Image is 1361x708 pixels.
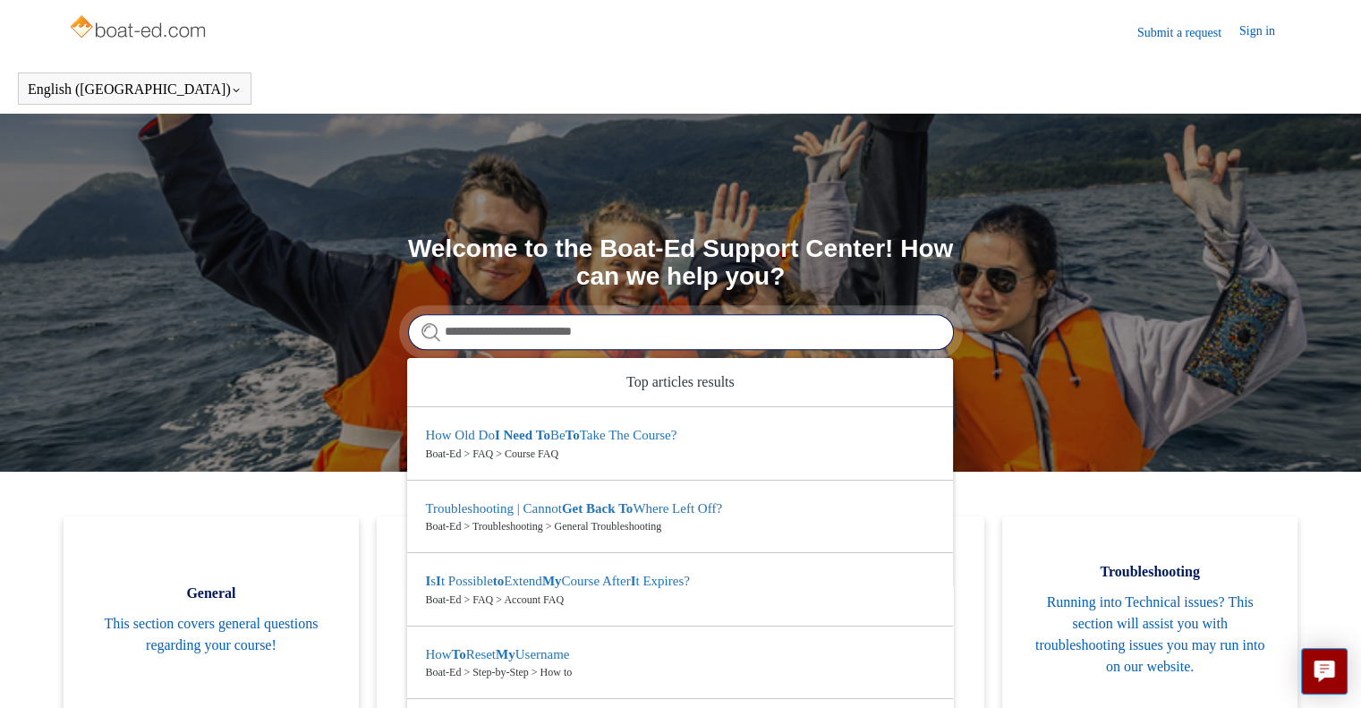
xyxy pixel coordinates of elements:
[618,501,633,516] em: To
[1239,21,1293,43] a: Sign in
[566,428,580,442] em: To
[90,613,332,656] span: This section covers general questions regarding your course!
[562,501,583,516] em: Get
[407,358,953,407] zd-autocomplete-header: Top articles results
[425,518,935,534] zd-autocomplete-breadcrumbs-multibrand: Boat-Ed > Troubleshooting > General Troubleshooting
[425,446,935,462] zd-autocomplete-breadcrumbs-multibrand: Boat-Ed > FAQ > Course FAQ
[1301,648,1348,695] button: Live chat
[28,81,242,98] button: English ([GEOGRAPHIC_DATA])
[404,602,645,667] span: This section will answer questions that you may have that have already been asked before!
[631,574,636,588] em: I
[408,314,954,350] input: Search
[1029,592,1271,678] span: Running into Technical issues? This section will assist you with troubleshooting issues you may r...
[496,647,515,661] em: My
[404,572,645,593] span: FAQ
[495,428,500,442] em: I
[503,428,532,442] em: Need
[586,501,616,516] em: Back
[425,574,430,588] em: I
[425,647,569,665] zd-autocomplete-title-multibrand: Suggested result 4 How To Reset My Username
[425,428,676,446] zd-autocomplete-title-multibrand: Suggested result 1 How Old Do I Need To Be To Take The Course?
[425,592,935,608] zd-autocomplete-breadcrumbs-multibrand: Boat-Ed > FAQ > Account FAQ
[1029,561,1271,583] span: Troubleshooting
[452,647,466,661] em: To
[90,583,332,604] span: General
[408,235,954,291] h1: Welcome to the Boat-Ed Support Center! How can we help you?
[1137,23,1239,42] a: Submit a request
[542,574,562,588] em: My
[493,574,505,588] em: to
[436,574,441,588] em: I
[536,428,550,442] em: To
[425,501,722,519] zd-autocomplete-title-multibrand: Suggested result 2 Troubleshooting | Cannot Get Back To Where Left Off?
[425,574,689,592] zd-autocomplete-title-multibrand: Suggested result 3 Is It Possible to Extend My Course After It Expires?
[425,664,935,680] zd-autocomplete-breadcrumbs-multibrand: Boat-Ed > Step-by-Step > How to
[68,11,210,47] img: Boat-Ed Help Center home page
